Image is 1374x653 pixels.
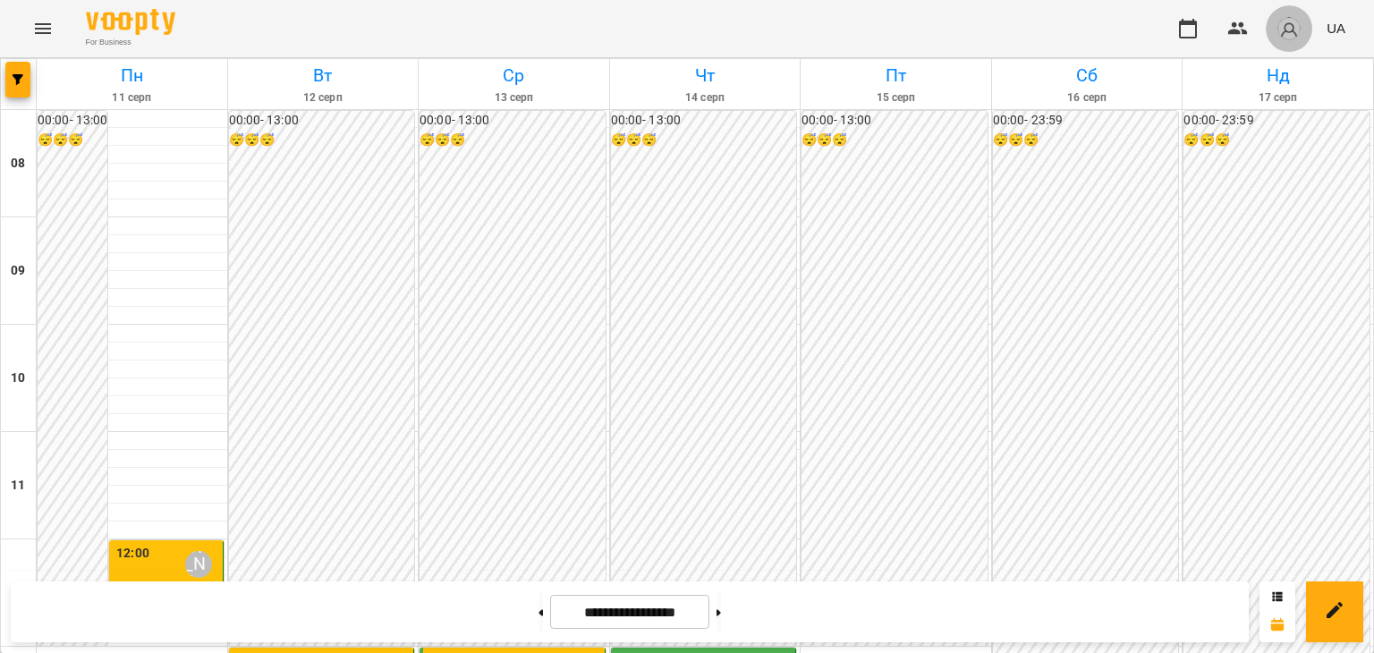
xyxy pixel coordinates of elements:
button: UA [1319,12,1353,45]
h6: 00:00 - 13:00 [38,111,107,131]
h6: 12 серп [231,89,416,106]
h6: 17 серп [1185,89,1370,106]
h6: 😴😴😴 [801,131,988,150]
span: UA [1327,19,1345,38]
h6: 00:00 - 13:00 [229,111,415,131]
h6: Ср [421,62,606,89]
h6: 😴😴😴 [420,131,606,150]
button: Menu [21,7,64,50]
h6: Вт [231,62,416,89]
h6: 00:00 - 13:00 [611,111,797,131]
h6: 00:00 - 13:00 [420,111,606,131]
h6: Нд [1185,62,1370,89]
h6: 13 серп [421,89,606,106]
h6: 00:00 - 23:59 [993,111,1179,131]
h6: 08 [11,154,25,174]
label: 12:00 [116,544,149,564]
img: avatar_s.png [1276,16,1302,41]
h6: Пт [803,62,988,89]
h6: 😴😴😴 [993,131,1179,150]
h6: 😴😴😴 [229,131,415,150]
h6: 15 серп [803,89,988,106]
h6: 00:00 - 23:59 [1183,111,1370,131]
h6: 00:00 - 13:00 [801,111,988,131]
h6: 10 [11,369,25,388]
h6: Пн [39,62,225,89]
h6: 11 серп [39,89,225,106]
h6: Сб [995,62,1180,89]
div: Жданова Дарʼя Романівна [185,551,212,578]
h6: 09 [11,261,25,281]
h6: Чт [613,62,798,89]
h6: 11 [11,476,25,496]
img: Voopty Logo [86,9,175,35]
h6: 😴😴😴 [1183,131,1370,150]
h6: 😴😴😴 [611,131,797,150]
h6: 16 серп [995,89,1180,106]
span: For Business [86,37,175,48]
h6: 14 серп [613,89,798,106]
h6: 😴😴😴 [38,131,107,150]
